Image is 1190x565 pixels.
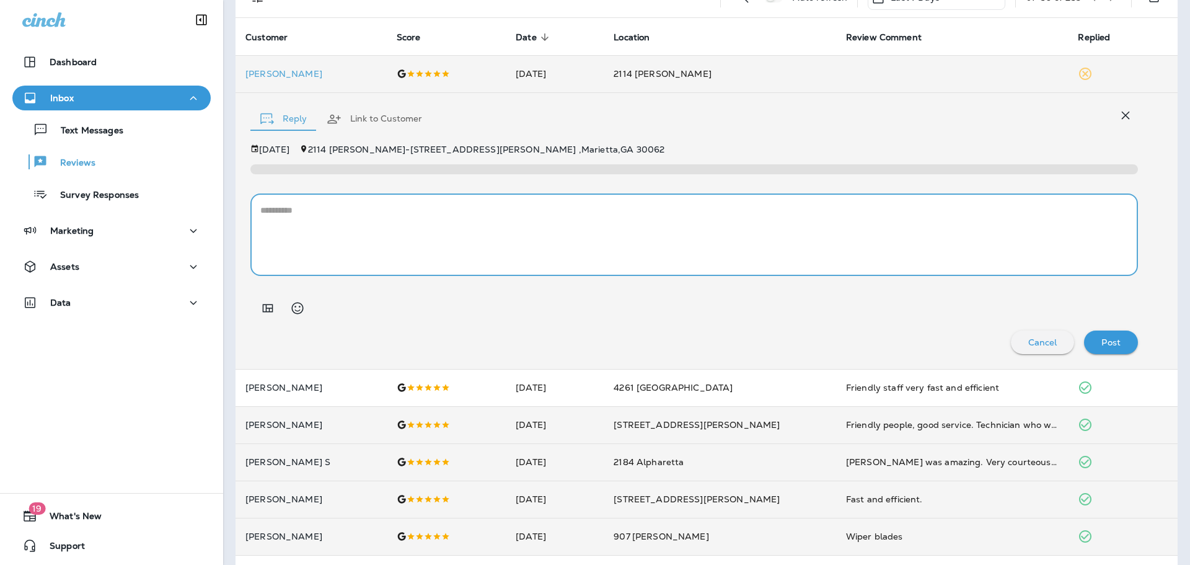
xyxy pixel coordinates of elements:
[1011,331,1075,354] button: Cancel
[308,144,664,155] span: 2114 [PERSON_NAME] - [STREET_ADDRESS][PERSON_NAME] , Marietta , GA 30062
[48,190,139,202] p: Survey Responses
[397,32,421,43] span: Score
[245,383,377,393] p: [PERSON_NAME]
[846,32,938,43] span: Review Comment
[846,32,922,43] span: Review Comment
[184,7,219,32] button: Collapse Sidebar
[846,456,1059,468] div: Robert was amazing. Very courteous and efficient. The entire process went very smoothly. This pla...
[255,296,280,321] button: Add in a premade template
[259,145,289,154] p: [DATE]
[48,158,95,169] p: Reviews
[506,481,604,518] td: [DATE]
[506,406,604,443] td: [DATE]
[285,296,310,321] button: Select an emoji
[12,117,211,143] button: Text Messages
[317,97,432,141] button: Link to Customer
[12,149,211,175] button: Reviews
[614,32,666,43] span: Location
[397,32,437,43] span: Score
[614,494,780,505] span: [STREET_ADDRESS][PERSON_NAME]
[12,504,211,528] button: 19What's New
[50,57,97,67] p: Dashboard
[1101,337,1121,347] p: Post
[846,530,1059,543] div: Wiper blades
[12,290,211,315] button: Data
[12,50,211,74] button: Dashboard
[614,68,712,79] span: 2114 [PERSON_NAME]
[12,254,211,279] button: Assets
[614,531,708,542] span: 907 [PERSON_NAME]
[1028,337,1057,347] p: Cancel
[29,502,45,515] span: 19
[50,262,79,272] p: Assets
[12,218,211,243] button: Marketing
[1078,32,1110,43] span: Replied
[245,69,377,79] div: Click to view Customer Drawer
[1084,331,1138,354] button: Post
[506,369,604,406] td: [DATE]
[846,419,1059,431] div: Friendly people, good service. Technician who worked on my car pointed out a few things that will...
[245,32,288,43] span: Customer
[506,443,604,481] td: [DATE]
[1078,32,1126,43] span: Replied
[50,298,71,308] p: Data
[12,533,211,558] button: Support
[48,125,123,137] p: Text Messages
[846,381,1059,394] div: Friendly staff very fast and efficient
[516,32,537,43] span: Date
[50,226,94,236] p: Marketing
[245,32,304,43] span: Customer
[614,456,684,468] span: 2184 Alpharetta
[614,382,733,393] span: 4261 [GEOGRAPHIC_DATA]
[245,69,377,79] p: [PERSON_NAME]
[846,493,1059,505] div: Fast and efficient.
[12,86,211,110] button: Inbox
[37,511,102,526] span: What's New
[245,457,377,467] p: [PERSON_NAME] S
[12,181,211,207] button: Survey Responses
[37,541,85,556] span: Support
[506,55,604,92] td: [DATE]
[516,32,553,43] span: Date
[250,97,317,141] button: Reply
[50,93,74,103] p: Inbox
[614,419,780,430] span: [STREET_ADDRESS][PERSON_NAME]
[614,32,650,43] span: Location
[245,494,377,504] p: [PERSON_NAME]
[245,532,377,541] p: [PERSON_NAME]
[506,518,604,555] td: [DATE]
[245,420,377,430] p: [PERSON_NAME]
